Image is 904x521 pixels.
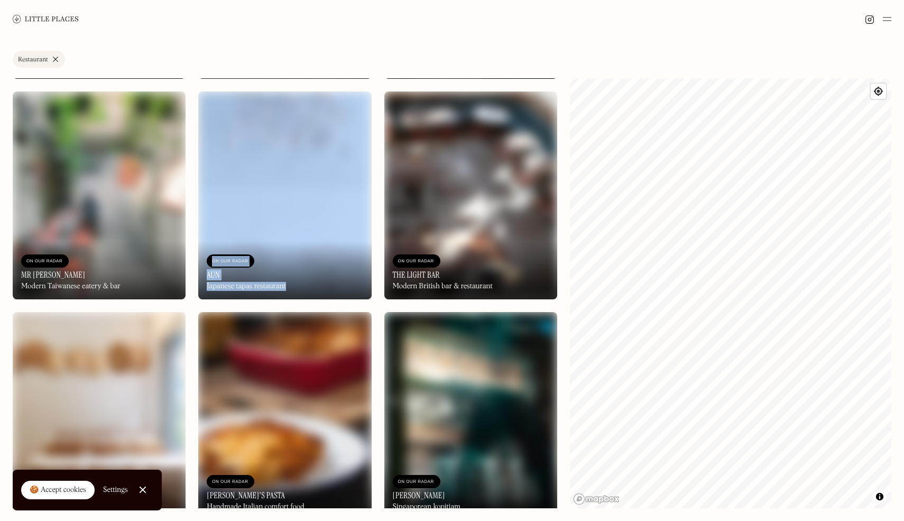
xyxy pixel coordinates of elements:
h3: The Light Bar [393,270,440,280]
div: On Our Radar [398,256,435,267]
div: Restaurant [18,57,48,63]
a: Rochelle CanteenRochelle CanteenOn Our Radar[PERSON_NAME]Quaint restaurant in [GEOGRAPHIC_DATA] [13,312,186,520]
img: Mei Mei [384,312,557,520]
button: Find my location [871,84,886,99]
button: Toggle attribution [873,490,886,503]
div: 🍪 Accept cookies [30,485,86,496]
h3: [PERSON_NAME] [393,490,445,500]
a: Mapbox homepage [573,493,620,505]
div: Modern British bar & restaurant [393,282,493,291]
img: The Light Bar [384,92,557,299]
img: Tom's Pasta [198,312,371,520]
img: AUN [198,92,371,299]
div: On Our Radar [212,256,249,267]
img: Rochelle Canteen [13,312,186,520]
div: On Our Radar [398,477,435,487]
div: Singaporean kopitiam [393,502,461,511]
a: Mr JiMr JiOn Our RadarMr [PERSON_NAME]Modern Taiwanese eatery & bar [13,92,186,299]
div: Settings [103,486,128,493]
h3: [PERSON_NAME]'s Pasta [207,490,285,500]
a: Tom's PastaTom's PastaOn Our Radar[PERSON_NAME]'s PastaHandmade Italian comfort food [198,312,371,520]
a: Restaurant [13,51,65,68]
span: Toggle attribution [877,491,883,502]
a: Close Cookie Popup [132,479,153,500]
img: Mr Ji [13,92,186,299]
a: Settings [103,478,128,502]
div: Japanese tapas restaurant [207,282,286,291]
div: On Our Radar [26,256,63,267]
canvas: Map [570,78,891,508]
div: Modern Taiwanese eatery & bar [21,282,121,291]
a: Mei MeiMei MeiOn Our Radar[PERSON_NAME]Singaporean kopitiam [384,312,557,520]
a: 🍪 Accept cookies [21,481,95,500]
div: Handmade Italian comfort food [207,502,304,511]
a: The Light BarThe Light BarOn Our RadarThe Light BarModern British bar & restaurant [384,92,557,299]
a: AUNAUNOn Our RadarAUNJapanese tapas restaurant [198,92,371,299]
h3: AUN [207,270,220,280]
div: On Our Radar [212,477,249,487]
h3: Mr [PERSON_NAME] [21,270,85,280]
